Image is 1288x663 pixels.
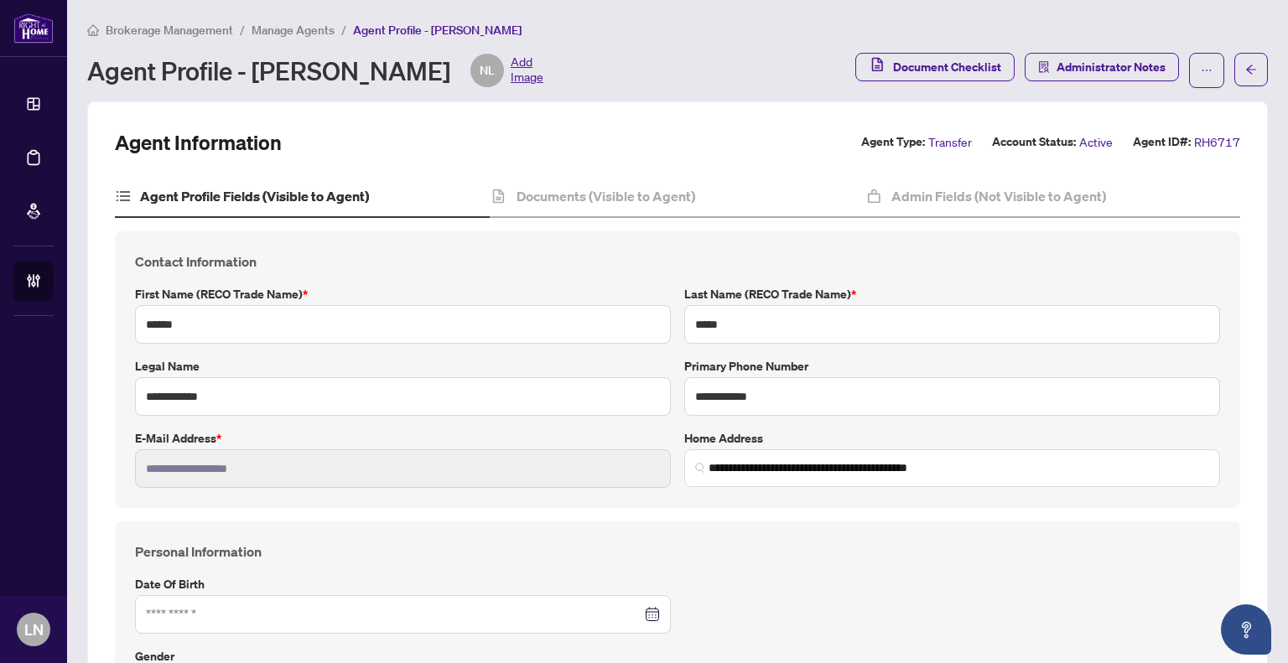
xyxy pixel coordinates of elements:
button: Document Checklist [855,53,1015,81]
label: Last Name (RECO Trade Name) [684,285,1220,303]
img: search_icon [695,463,705,473]
button: Open asap [1221,604,1271,655]
button: Administrator Notes [1025,53,1179,81]
span: Add Image [511,54,543,87]
span: Brokerage Management [106,23,233,38]
span: solution [1038,61,1050,73]
label: E-mail Address [135,429,671,448]
span: home [87,24,99,36]
span: Document Checklist [893,54,1001,80]
img: logo [13,13,54,44]
h4: Agent Profile Fields (Visible to Agent) [140,186,369,206]
li: / [240,20,245,39]
li: / [341,20,346,39]
h2: Agent Information [115,129,282,156]
label: Agent ID#: [1133,132,1191,152]
span: Manage Agents [252,23,335,38]
h4: Admin Fields (Not Visible to Agent) [891,186,1106,206]
label: Date of Birth [135,575,671,593]
label: First Name (RECO Trade Name) [135,285,671,303]
div: Agent Profile - [PERSON_NAME] [87,54,543,87]
h4: Documents (Visible to Agent) [517,186,695,206]
label: Legal Name [135,357,671,376]
span: RH6717 [1194,132,1240,152]
span: Administrator Notes [1057,54,1166,80]
label: Account Status: [992,132,1076,152]
label: Home Address [684,429,1220,448]
span: LN [24,618,44,641]
label: Agent Type: [861,132,925,152]
span: Transfer [928,132,972,152]
span: Active [1079,132,1113,152]
h4: Contact Information [135,251,1220,272]
h4: Personal Information [135,541,1220,562]
span: arrow-left [1245,64,1257,75]
span: NL [480,61,495,80]
span: ellipsis [1201,65,1213,76]
span: Agent Profile - [PERSON_NAME] [353,23,522,38]
label: Primary Phone Number [684,357,1220,376]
